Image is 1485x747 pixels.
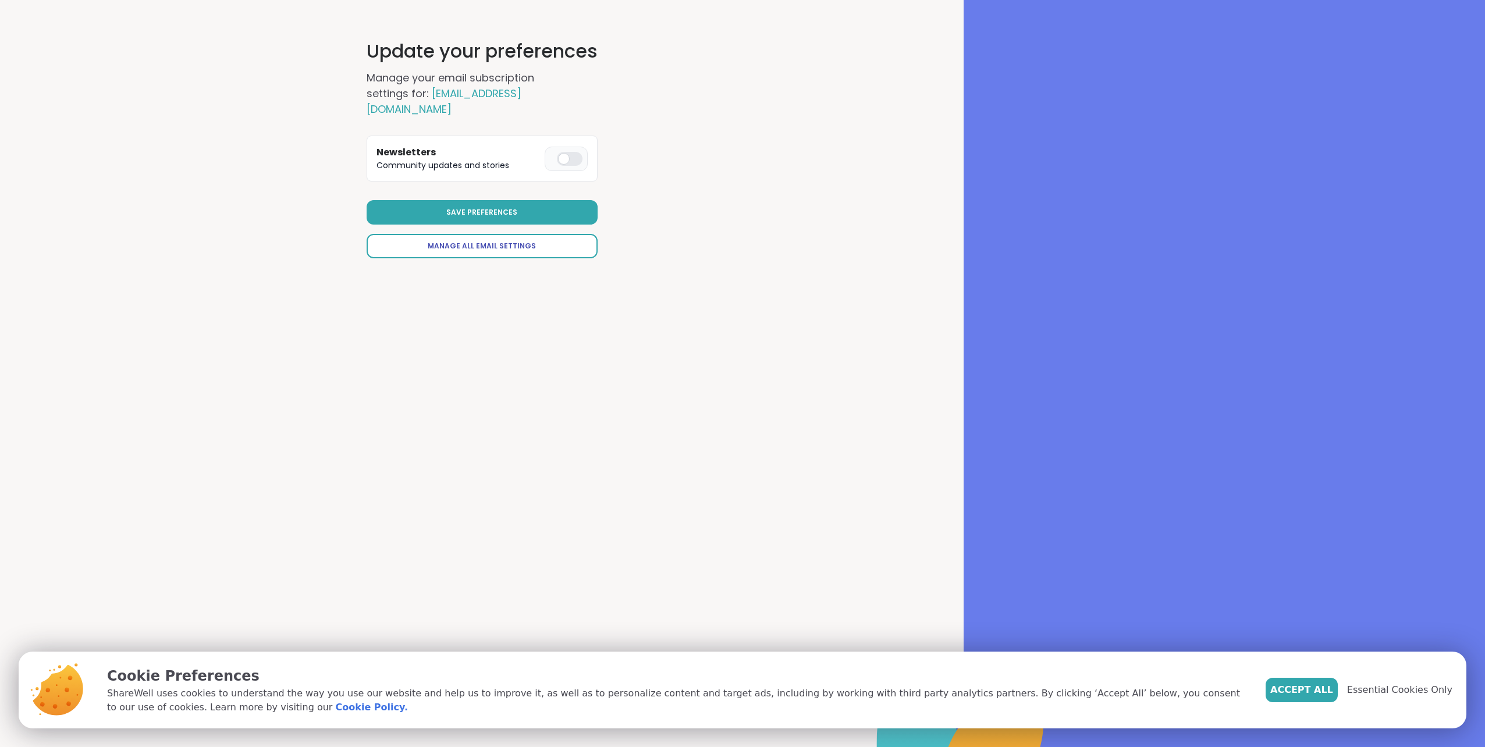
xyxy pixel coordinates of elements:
[367,200,598,225] button: Save Preferences
[367,37,598,65] h1: Update your preferences
[107,686,1247,714] p: ShareWell uses cookies to understand the way you use our website and help us to improve it, as we...
[1270,683,1333,697] span: Accept All
[376,159,540,172] p: Community updates and stories
[367,70,576,117] h2: Manage your email subscription settings for:
[1347,683,1452,697] span: Essential Cookies Only
[376,145,540,159] h3: Newsletters
[107,666,1247,686] p: Cookie Preferences
[367,86,521,116] span: [EMAIL_ADDRESS][DOMAIN_NAME]
[446,207,517,218] span: Save Preferences
[367,234,598,258] a: Manage All Email Settings
[336,700,408,714] a: Cookie Policy.
[428,241,536,251] span: Manage All Email Settings
[1266,678,1338,702] button: Accept All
